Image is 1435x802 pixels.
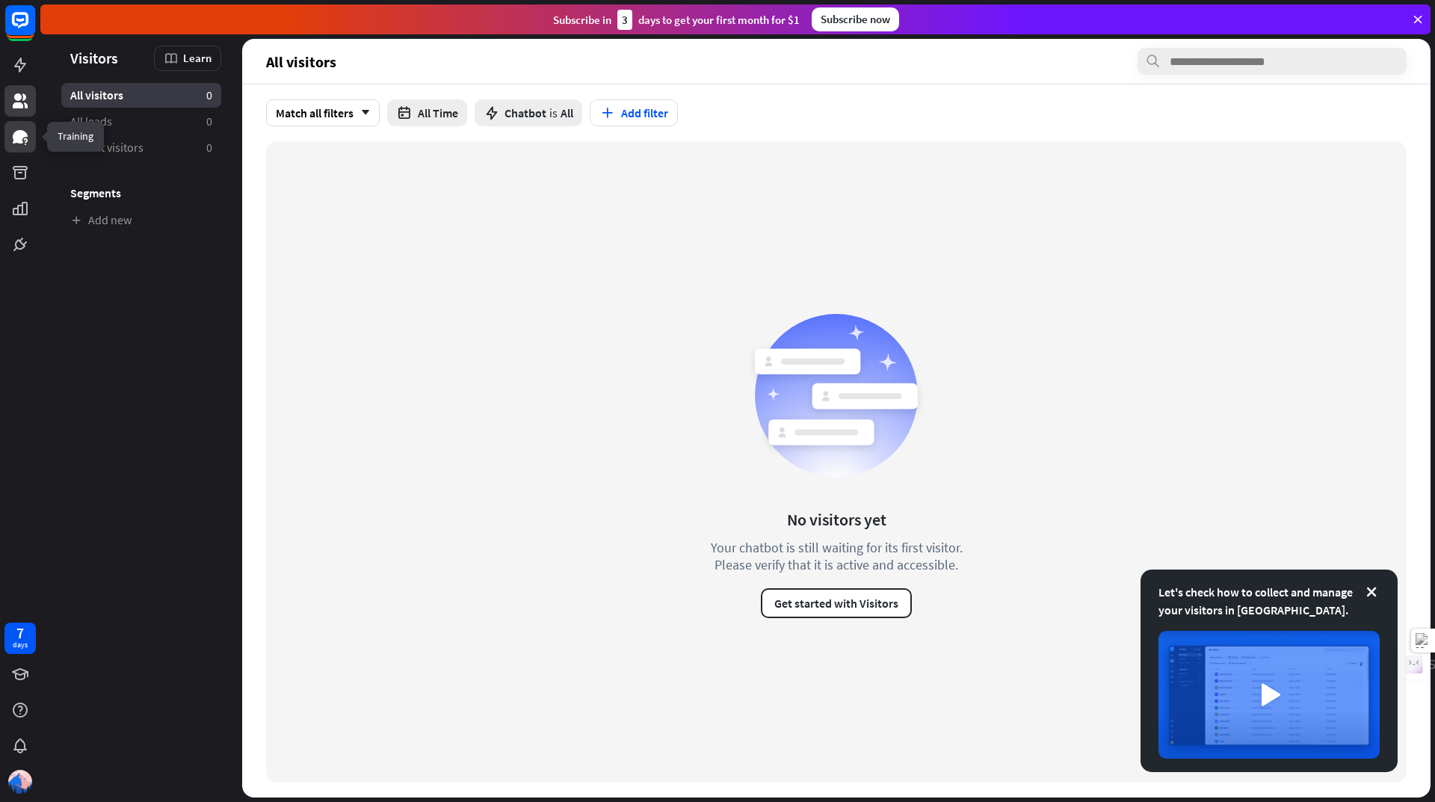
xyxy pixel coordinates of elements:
span: Learn [183,51,212,65]
aside: 0 [206,87,212,103]
span: All visitors [266,53,336,70]
span: Chatbot [504,105,546,120]
div: Subscribe in days to get your first month for $1 [553,10,800,30]
button: Open LiveChat chat widget [12,6,57,51]
a: Recent visitors 0 [61,135,221,160]
button: All Time [387,99,467,126]
button: Get started with Visitors [761,588,912,618]
span: All leads [70,114,112,129]
span: Visitors [70,49,118,67]
div: Let's check how to collect and manage your visitors in [GEOGRAPHIC_DATA]. [1158,583,1380,619]
button: Add filter [590,99,678,126]
div: Match all filters [266,99,380,126]
span: is [549,105,558,120]
span: All [561,105,573,120]
aside: 0 [206,140,212,155]
div: 7 [16,626,24,640]
h3: Segments [61,185,221,200]
div: days [13,640,28,650]
div: 3 [617,10,632,30]
span: Recent visitors [70,140,143,155]
div: Your chatbot is still waiting for its first visitor. Please verify that it is active and accessible. [683,539,990,573]
a: Add new [61,208,221,232]
div: Subscribe now [812,7,899,31]
aside: 0 [206,114,212,129]
i: arrow_down [354,108,370,117]
a: 7 days [4,623,36,654]
a: All leads 0 [61,109,221,134]
div: No visitors yet [787,509,886,530]
span: All visitors [70,87,123,103]
img: image [1158,631,1380,759]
